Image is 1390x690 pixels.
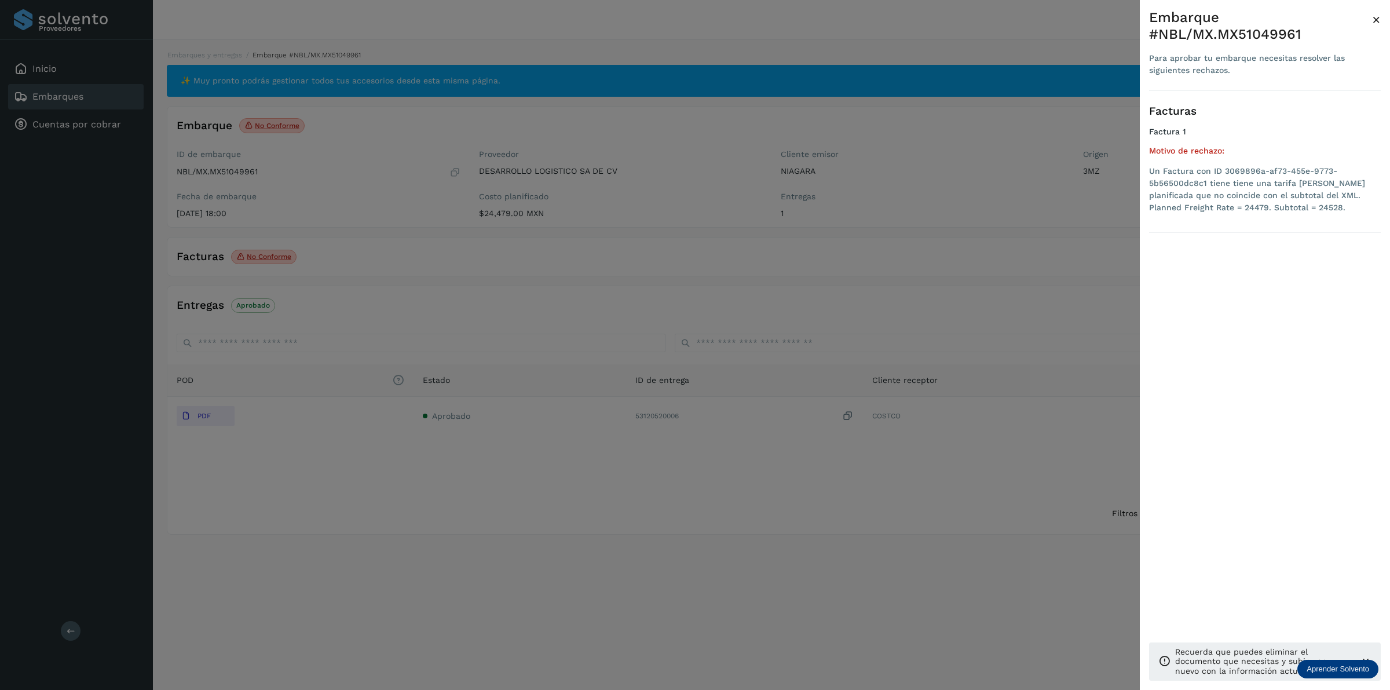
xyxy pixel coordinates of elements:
p: Aprender Solvento [1307,665,1369,674]
li: Un Factura con ID 3069896a-af73-455e-9773-5b56500dc8c1 tiene tiene una tarifa [PERSON_NAME] plani... [1149,165,1381,214]
p: Recuerda que puedes eliminar el documento que necesitas y subir uno nuevo con la información actu... [1175,647,1351,676]
div: Embarque #NBL/MX.MX51049961 [1149,9,1372,43]
h4: Factura 1 [1149,127,1381,137]
h3: Facturas [1149,105,1381,118]
span: × [1372,12,1381,28]
div: Para aprobar tu embarque necesitas resolver las siguientes rechazos. [1149,52,1372,76]
h5: Motivo de rechazo: [1149,146,1381,156]
button: Close [1372,9,1381,30]
div: Aprender Solvento [1297,660,1378,678]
